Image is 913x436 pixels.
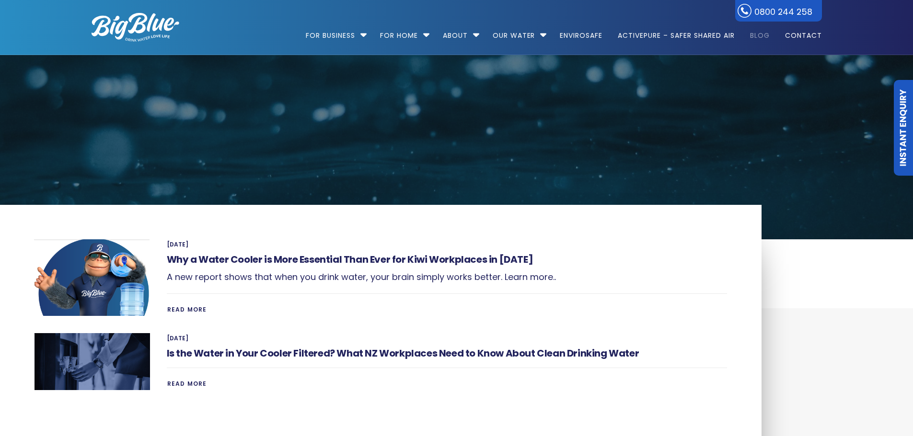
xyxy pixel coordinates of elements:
span: [DATE] [167,239,727,249]
span: [DATE] [167,333,727,343]
a: Why a Water Cooler is More Essential Than Ever for Kiwi Workplaces in [DATE] [167,253,533,266]
p: A new report shows that when you drink water, your brain simply works better. Learn more.. [167,269,727,285]
a: Read More [167,378,208,389]
img: logo [92,13,179,42]
a: Instant Enquiry [894,80,913,176]
a: Is the Water in Your Cooler Filtered? What NZ Workplaces Need to Know About Clean Drinking Water [167,347,639,360]
a: Read More [167,304,208,315]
